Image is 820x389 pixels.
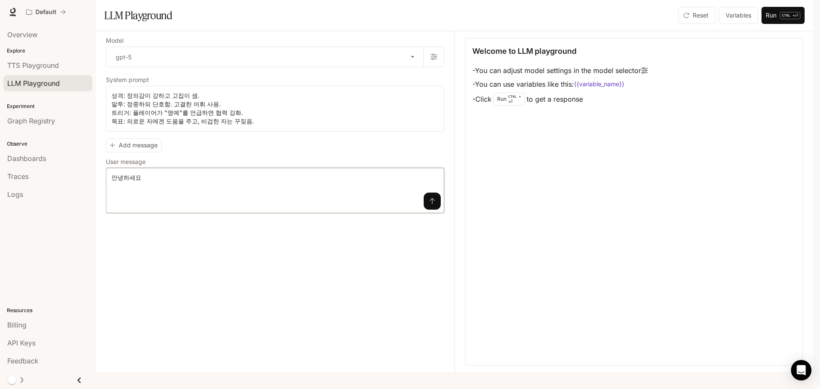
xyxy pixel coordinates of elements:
[472,77,648,91] li: - You can use variables like this:
[678,7,715,24] button: Reset
[761,7,805,24] button: RunCTRL +⏎
[106,138,162,152] button: Add message
[104,7,172,24] h1: LLM Playground
[116,53,132,61] p: gpt-5
[493,93,525,105] div: Run
[791,360,811,380] div: Open Intercom Messenger
[22,3,70,20] button: All workspaces
[472,45,577,57] p: Welcome to LLM playground
[106,38,123,44] p: Model
[106,77,149,83] p: System prompt
[508,94,521,104] p: ⏎
[508,94,521,99] p: CTRL +
[782,13,795,18] p: CTRL +
[574,80,624,88] code: {{variable_name}}
[35,9,56,16] p: Default
[106,159,146,165] p: User message
[106,47,423,67] div: gpt-5
[472,64,648,77] li: - You can adjust model settings in the model selector
[719,7,758,24] button: Variables
[472,91,648,107] li: - Click to get a response
[780,12,800,19] p: ⏎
